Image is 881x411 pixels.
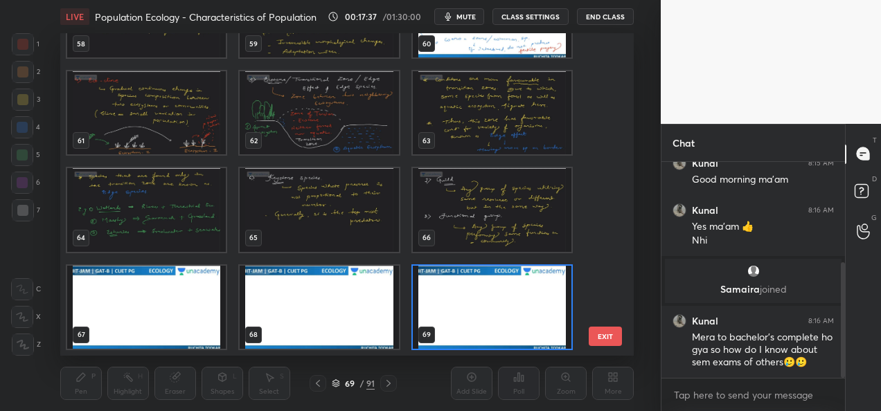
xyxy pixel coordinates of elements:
[692,204,718,217] h6: Kunal
[11,116,40,138] div: 4
[60,33,609,356] div: grid
[434,8,484,25] button: mute
[67,266,226,349] img: 17565219858PD9ZH.pdf
[661,125,706,161] p: Chat
[11,172,40,194] div: 6
[673,314,686,328] img: 5725e2f7eab3402996b41576b36520e2.jpg
[673,203,686,217] img: 5725e2f7eab3402996b41576b36520e2.jpg
[343,379,357,387] div: 69
[240,266,398,349] img: 17565219858PD9ZH.pdf
[11,278,41,300] div: C
[577,8,634,25] button: End Class
[11,306,41,328] div: X
[692,234,834,248] div: Nhi
[12,33,39,55] div: 1
[366,377,375,390] div: 91
[673,156,686,170] img: 5725e2f7eab3402996b41576b36520e2.jpg
[692,157,718,170] h6: Kunal
[808,159,834,167] div: 8:15 AM
[661,162,845,378] div: grid
[67,71,226,154] img: 17565219858PD9ZH.pdf
[873,135,877,145] p: T
[12,89,40,111] div: 3
[456,12,476,21] span: mute
[692,315,718,327] h6: Kunal
[60,8,89,25] div: LIVE
[872,174,877,184] p: D
[240,71,398,154] img: 17565219858PD9ZH.pdf
[760,282,787,295] span: joined
[871,212,877,223] p: G
[412,71,571,154] img: 17565219858PD9ZH.pdf
[808,317,834,325] div: 8:16 AM
[692,220,834,234] div: Yes ma'am 👍
[412,168,571,251] img: 17565219858PD9ZH.pdf
[359,379,364,387] div: /
[673,284,833,295] p: Samaira
[808,206,834,214] div: 8:16 AM
[589,327,622,346] button: EXIT
[12,199,40,221] div: 7
[492,8,569,25] button: CLASS SETTINGS
[240,168,398,251] img: 17565219858PD9ZH.pdf
[12,61,40,83] div: 2
[11,144,40,166] div: 5
[747,264,760,278] img: default.png
[692,331,834,369] div: Mera to bachelor's complete ho gya so how do I know about sem exams of others🥲🥲
[95,10,317,24] h4: Population Ecology - Characteristics of Population
[692,173,834,187] div: Good morning ma'am
[67,168,226,251] img: 17565219858PD9ZH.pdf
[412,266,571,349] img: 17565219858PD9ZH.pdf
[12,334,41,356] div: Z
